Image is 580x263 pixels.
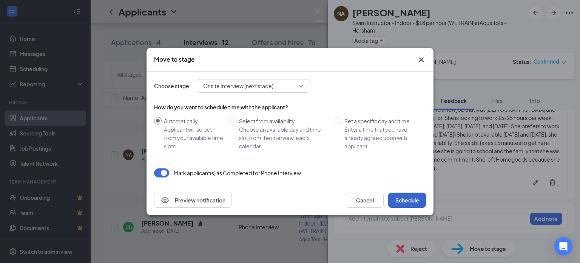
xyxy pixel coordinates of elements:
h3: Move to stage [154,55,195,64]
svg: Eye [160,196,170,205]
div: How do you want to schedule time with the applicant? [154,103,426,111]
div: Select from availability [239,117,329,125]
button: EyePreview notification [154,193,232,208]
button: Cancel [346,193,384,208]
div: Set a specific day and time [344,117,420,125]
span: Onsite Interview (next stage) [203,80,273,92]
button: Close [417,55,426,64]
div: Automatically [164,117,223,125]
span: Choose stage: [154,82,191,90]
svg: Cross [417,55,426,64]
div: Choose an available day and time slot from the interview lead’s calendar [239,125,329,150]
div: Enter a time that you have already agreed upon with applicant [344,125,420,150]
button: Schedule [388,193,426,208]
div: Applicant will select from your available time slots [164,125,223,150]
p: Mark applicant(s) as Completed for Phone Interview [174,169,301,177]
div: Open Intercom Messenger [554,237,572,255]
